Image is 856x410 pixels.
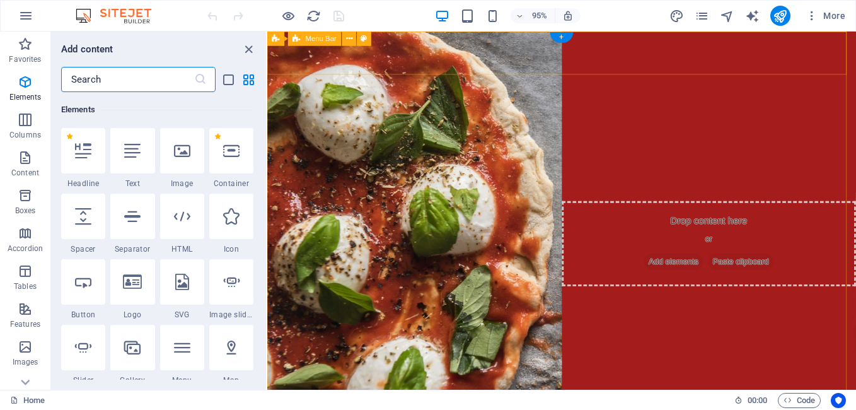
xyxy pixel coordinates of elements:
[695,9,709,23] i: Pages (Ctrl+Alt+S)
[306,9,321,23] i: Reload page
[61,244,105,254] span: Spacer
[221,72,236,87] button: list-view
[209,128,253,189] div: Container
[15,206,36,216] p: Boxes
[61,42,113,57] h6: Add content
[806,9,845,22] span: More
[669,9,684,23] i: Design (Ctrl+Alt+Y)
[61,375,105,385] span: Slider
[745,9,760,23] i: AI Writer
[756,395,758,405] span: :
[209,179,253,189] span: Container
[209,194,253,254] div: Icon
[160,128,204,189] div: Image
[209,375,253,385] span: Map
[110,128,154,189] div: Text
[306,8,321,23] button: reload
[110,244,154,254] span: Separator
[61,102,253,117] h6: Elements
[61,179,105,189] span: Headline
[10,319,40,329] p: Features
[66,133,73,140] span: Remove from favorites
[241,42,256,57] button: close panel
[209,259,253,320] div: Image slider
[14,281,37,291] p: Tables
[13,357,38,367] p: Images
[61,325,105,385] div: Slider
[695,8,710,23] button: pages
[748,393,767,408] span: 00 00
[720,9,734,23] i: Navigator
[160,179,204,189] span: Image
[160,194,204,254] div: HTML
[61,194,105,254] div: Spacer
[831,393,846,408] button: Usercentrics
[281,8,296,23] button: Click here to leave preview mode and continue editing
[241,72,256,87] button: grid-view
[214,133,221,140] span: Remove from favorites
[160,244,204,254] span: HTML
[61,310,105,320] span: Button
[160,375,204,385] span: Menu
[784,393,815,408] span: Code
[306,35,337,42] span: Menu Bar
[511,8,555,23] button: 95%
[160,325,204,385] div: Menu
[61,67,194,92] input: Search
[61,259,105,320] div: Button
[209,325,253,385] div: Map
[110,375,154,385] span: Gallery
[160,310,204,320] span: SVG
[8,243,43,254] p: Accordion
[10,393,45,408] a: Click to cancel selection. Double-click to open Pages
[801,6,850,26] button: More
[778,393,821,408] button: Code
[562,10,574,21] i: On resize automatically adjust zoom level to fit chosen device.
[160,259,204,320] div: SVG
[110,325,154,385] div: Gallery
[720,8,735,23] button: navigator
[110,194,154,254] div: Separator
[209,310,253,320] span: Image slider
[110,259,154,320] div: Logo
[110,310,154,320] span: Logo
[9,130,41,140] p: Columns
[745,8,760,23] button: text_generator
[11,168,39,178] p: Content
[110,179,154,189] span: Text
[9,92,42,102] p: Elements
[550,32,573,43] div: +
[734,393,768,408] h6: Session time
[529,8,550,23] h6: 95%
[770,6,790,26] button: publish
[72,8,167,23] img: Editor Logo
[209,244,253,254] span: Icon
[61,128,105,189] div: Headline
[9,54,41,64] p: Favorites
[669,8,685,23] button: design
